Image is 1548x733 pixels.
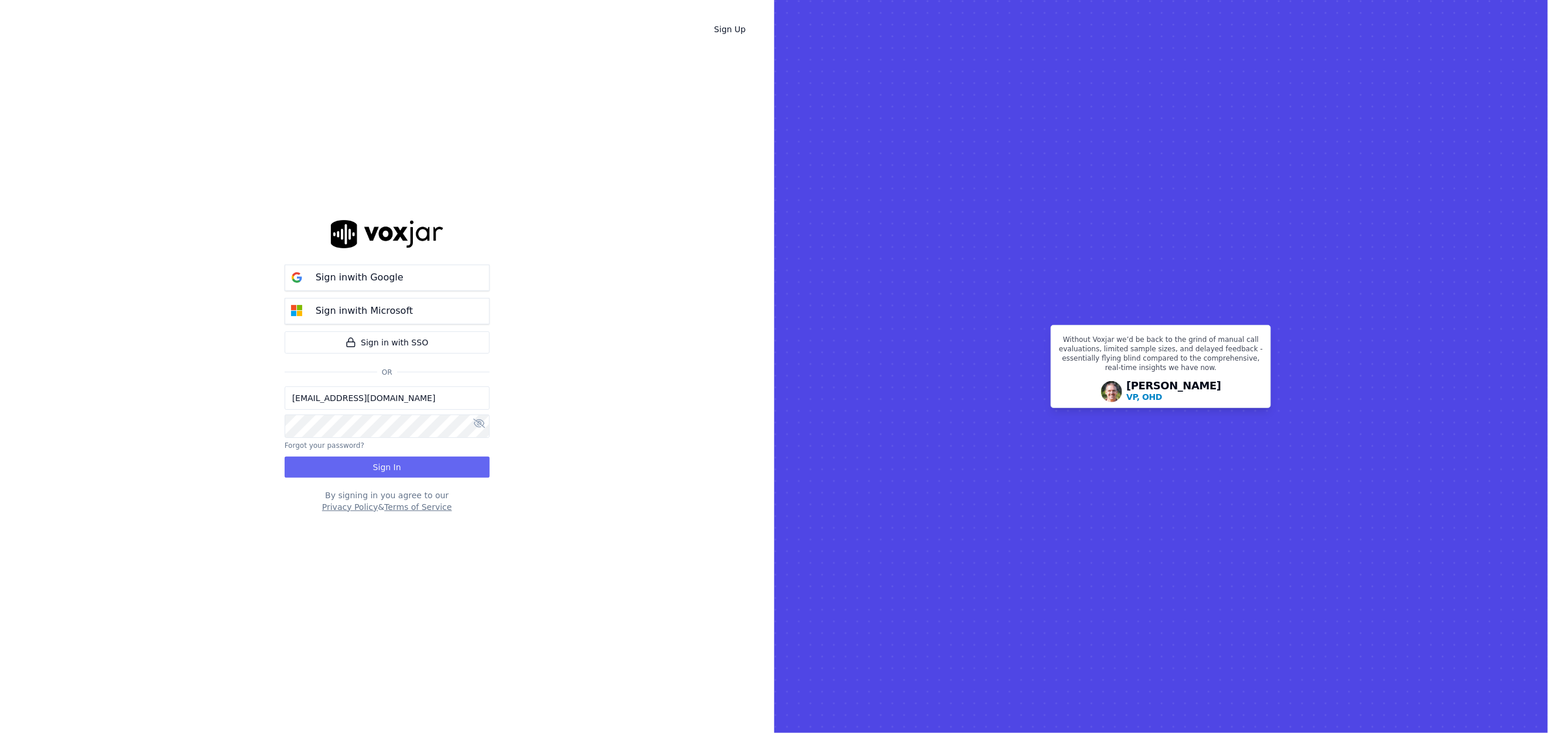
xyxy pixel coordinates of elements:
div: By signing in you agree to our & [285,489,490,513]
button: Terms of Service [384,501,452,513]
button: Sign inwith Microsoft [285,298,490,324]
button: Forgot your password? [285,441,364,450]
a: Sign in with SSO [285,331,490,354]
a: Sign Up [705,19,755,40]
button: Privacy Policy [322,501,378,513]
input: Email [285,386,490,410]
p: Without Voxjar we’d be back to the grind of manual call evaluations, limited sample sizes, and de... [1058,335,1263,377]
span: Or [377,368,397,377]
button: Sign inwith Google [285,265,490,291]
p: Sign in with Microsoft [316,304,413,318]
div: [PERSON_NAME] [1127,381,1222,403]
img: microsoft Sign in button [285,299,309,323]
img: google Sign in button [285,266,309,289]
button: Sign In [285,457,490,478]
img: Avatar [1101,381,1122,402]
img: logo [331,220,443,248]
p: Sign in with Google [316,270,404,285]
p: VP, OHD [1127,391,1163,403]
